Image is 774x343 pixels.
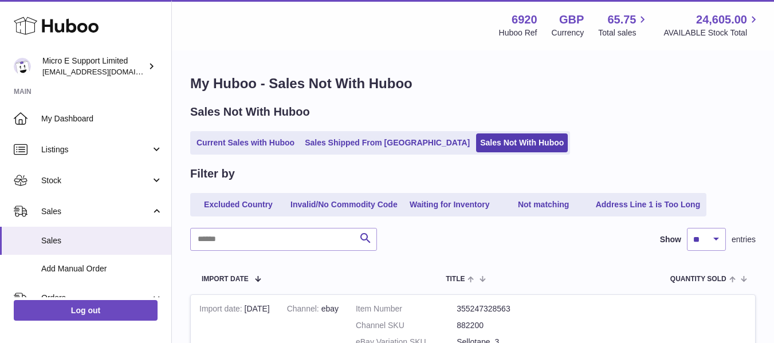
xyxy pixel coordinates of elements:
[14,300,158,321] a: Log out
[552,27,584,38] div: Currency
[190,74,756,93] h1: My Huboo - Sales Not With Huboo
[42,67,168,76] span: [EMAIL_ADDRESS][DOMAIN_NAME]
[287,304,321,316] strong: Channel
[14,58,31,75] img: contact@micropcsupport.com
[41,144,151,155] span: Listings
[286,195,402,214] a: Invalid/No Commodity Code
[446,275,465,283] span: Title
[202,275,249,283] span: Import date
[660,234,681,245] label: Show
[301,133,474,152] a: Sales Shipped From [GEOGRAPHIC_DATA]
[598,12,649,38] a: 65.75 Total sales
[663,27,760,38] span: AVAILABLE Stock Total
[498,195,590,214] a: Not matching
[696,12,747,27] span: 24,605.00
[356,320,457,331] dt: Channel SKU
[592,195,705,214] a: Address Line 1 is Too Long
[42,56,146,77] div: Micro E Support Limited
[41,175,151,186] span: Stock
[190,104,310,120] h2: Sales Not With Huboo
[199,304,245,316] strong: Import date
[598,27,649,38] span: Total sales
[41,206,151,217] span: Sales
[499,27,537,38] div: Huboo Ref
[670,275,726,283] span: Quantity Sold
[190,166,235,182] h2: Filter by
[732,234,756,245] span: entries
[457,303,557,314] dd: 355247328563
[663,12,760,38] a: 24,605.00 AVAILABLE Stock Total
[41,113,163,124] span: My Dashboard
[559,12,584,27] strong: GBP
[192,133,298,152] a: Current Sales with Huboo
[476,133,568,152] a: Sales Not With Huboo
[404,195,496,214] a: Waiting for Inventory
[356,303,457,314] dt: Item Number
[512,12,537,27] strong: 6920
[287,303,339,314] div: ebay
[457,320,557,331] dd: 882200
[41,263,163,274] span: Add Manual Order
[41,293,151,303] span: Orders
[607,12,636,27] span: 65.75
[192,195,284,214] a: Excluded Country
[41,235,163,246] span: Sales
